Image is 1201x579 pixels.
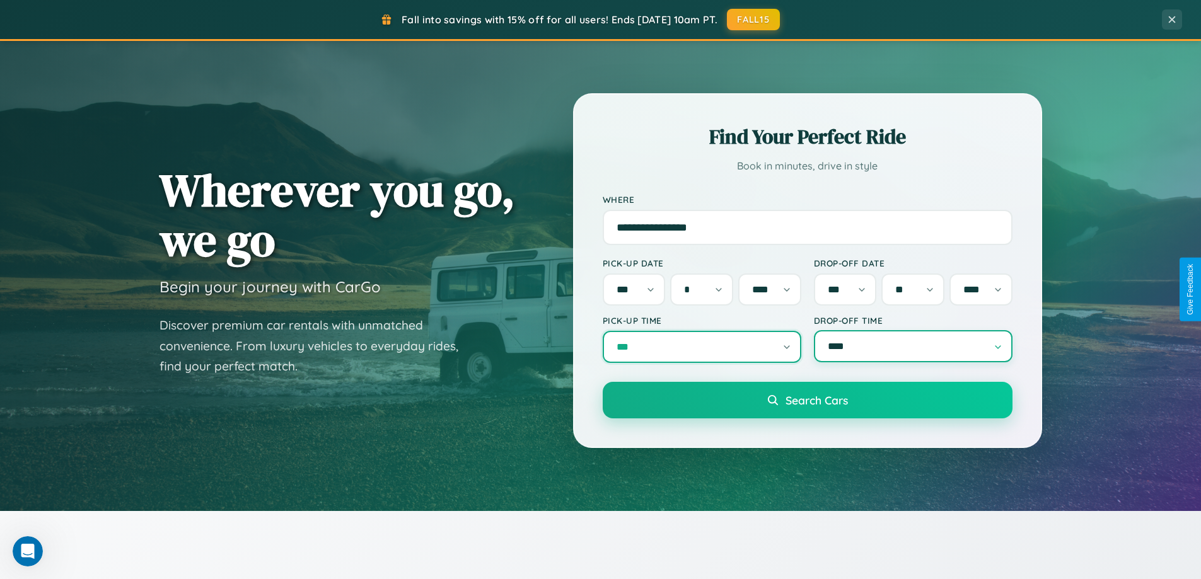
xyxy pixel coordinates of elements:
[727,9,780,30] button: FALL15
[603,194,1012,205] label: Where
[814,315,1012,326] label: Drop-off Time
[13,536,43,566] iframe: Intercom live chat
[603,157,1012,175] p: Book in minutes, drive in style
[603,315,801,326] label: Pick-up Time
[160,165,515,265] h1: Wherever you go, we go
[603,123,1012,151] h2: Find Your Perfect Ride
[603,382,1012,418] button: Search Cars
[603,258,801,268] label: Pick-up Date
[1186,264,1195,315] div: Give Feedback
[786,393,848,407] span: Search Cars
[402,13,717,26] span: Fall into savings with 15% off for all users! Ends [DATE] 10am PT.
[160,277,381,296] h3: Begin your journey with CarGo
[814,258,1012,268] label: Drop-off Date
[160,315,475,377] p: Discover premium car rentals with unmatched convenience. From luxury vehicles to everyday rides, ...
